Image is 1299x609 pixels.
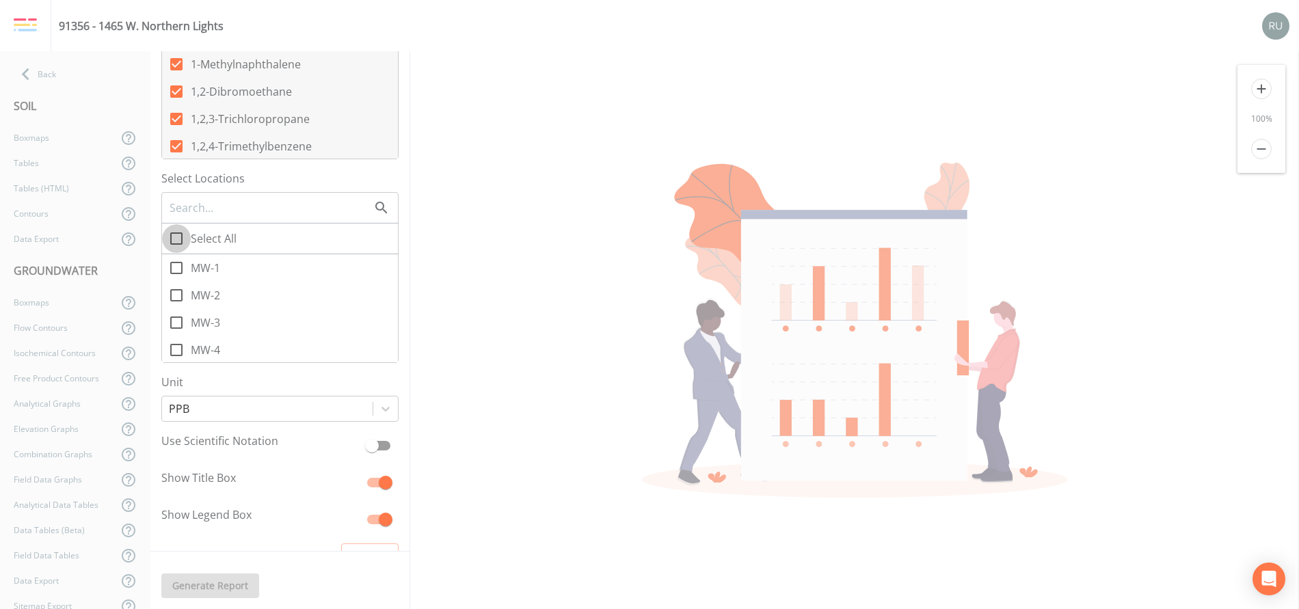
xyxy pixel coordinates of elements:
label: Select Locations [161,170,399,187]
span: 1,2,4-Trimethylbenzene [191,138,312,154]
div: Open Intercom Messenger [1253,563,1285,595]
span: MW-1 [191,260,220,276]
span: Select All [191,230,237,247]
span: 1,2,3-Trichloropropane [191,111,310,127]
span: MW-3 [191,314,220,331]
span: 1,2-Dibromoethane [191,83,292,100]
input: Search... [168,199,373,217]
i: remove [1251,139,1272,159]
button: Save All [341,543,399,569]
img: undraw_report_building_chart-e1PV7-8T.svg [642,163,1068,498]
span: MW-2 [191,287,220,303]
label: Show Legend Box [161,506,359,527]
span: MW-4 [191,342,220,358]
label: Show Title Box [161,470,359,490]
div: 100 % [1237,113,1285,125]
span: 1-Methylnaphthalene [191,56,301,72]
i: add [1251,79,1272,99]
label: Unit [161,374,399,390]
label: Use Scientific Notation [161,433,359,453]
div: 91356 - 1465 W. Northern Lights [59,18,224,34]
img: a5c06d64ce99e847b6841ccd0307af82 [1262,12,1289,40]
img: logo [14,18,37,33]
